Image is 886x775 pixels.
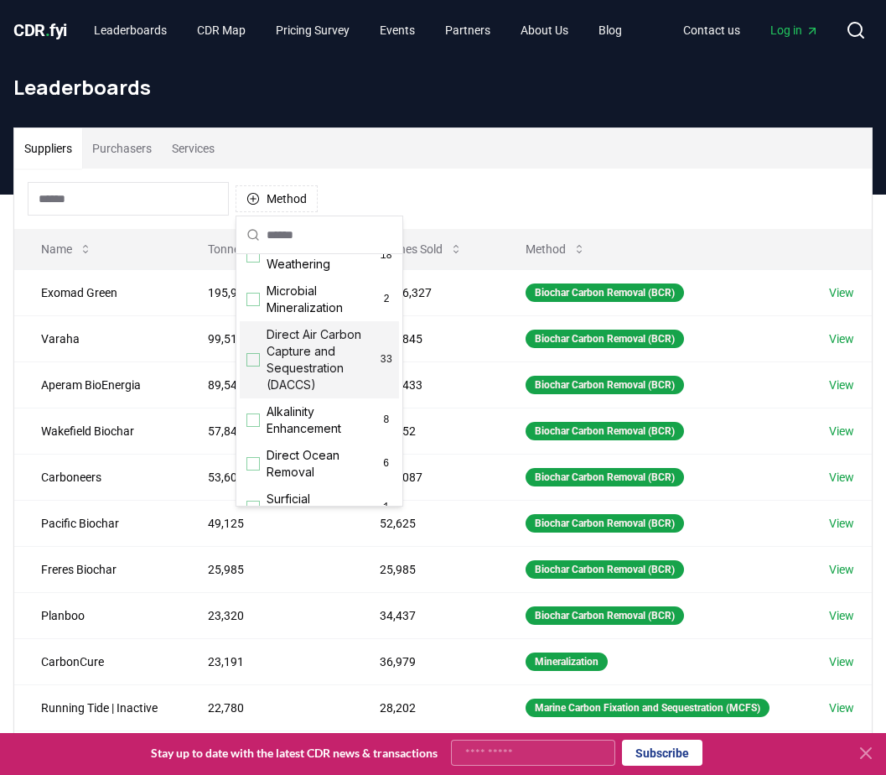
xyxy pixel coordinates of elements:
[267,283,381,316] span: Microbial Mineralization
[380,501,392,514] span: 1
[670,15,754,45] a: Contact us
[432,15,504,45] a: Partners
[381,414,392,427] span: 8
[526,330,684,348] div: Biochar Carbon Removal (BCR)
[13,20,67,40] span: CDR fyi
[236,185,318,212] button: Method
[829,700,854,716] a: View
[526,283,684,302] div: Biochar Carbon Removal (BCR)
[353,546,499,592] td: 25,985
[13,18,67,42] a: CDR.fyi
[14,315,181,361] td: Varaha
[526,376,684,394] div: Biochar Carbon Removal (BCR)
[757,15,832,45] a: Log in
[829,653,854,670] a: View
[526,560,684,579] div: Biochar Carbon Removal (BCR)
[181,500,353,546] td: 49,125
[829,607,854,624] a: View
[14,546,181,592] td: Freres Biochar
[829,284,854,301] a: View
[45,20,50,40] span: .
[181,454,353,500] td: 53,601
[181,361,353,408] td: 89,548
[14,408,181,454] td: Wakefield Biochar
[14,128,82,169] button: Suppliers
[526,468,684,486] div: Biochar Carbon Removal (BCR)
[267,239,380,273] span: Enhanced Weathering
[181,592,353,638] td: 23,320
[162,128,225,169] button: Services
[181,684,353,731] td: 22,780
[353,454,499,500] td: 136,087
[670,15,832,45] nav: Main
[181,638,353,684] td: 23,191
[181,269,353,315] td: 195,912
[526,606,684,625] div: Biochar Carbon Removal (BCR)
[267,326,381,393] span: Direct Air Carbon Capture and Sequestration (DACCS)
[353,592,499,638] td: 34,437
[829,330,854,347] a: View
[526,422,684,440] div: Biochar Carbon Removal (BCR)
[14,500,181,546] td: Pacific Biochar
[585,15,635,45] a: Blog
[13,74,873,101] h1: Leaderboards
[512,232,599,266] button: Method
[194,232,329,266] button: Tonnes Delivered
[267,447,380,481] span: Direct Ocean Removal
[181,408,353,454] td: 57,844
[14,361,181,408] td: Aperam BioEnergia
[14,269,181,315] td: Exomad Green
[14,454,181,500] td: Carboneers
[380,249,392,263] span: 18
[770,22,819,39] span: Log in
[353,638,499,684] td: 36,979
[829,377,854,393] a: View
[353,269,499,315] td: 1,806,327
[353,361,499,408] td: 121,433
[366,232,476,266] button: Tonnes Sold
[829,561,854,578] a: View
[82,128,162,169] button: Purchasers
[14,638,181,684] td: CarbonCure
[28,232,106,266] button: Name
[829,469,854,486] a: View
[80,15,635,45] nav: Main
[353,684,499,731] td: 28,202
[366,15,428,45] a: Events
[262,15,363,45] a: Pricing Survey
[381,293,392,306] span: 2
[14,592,181,638] td: Planboo
[14,684,181,731] td: Running Tide | Inactive
[184,15,259,45] a: CDR Map
[181,315,353,361] td: 99,512
[526,699,769,717] div: Marine Carbon Fixation and Sequestration (MCFS)
[267,491,380,524] span: Surficial Mineralization
[381,353,392,367] span: 33
[181,546,353,592] td: 25,985
[80,15,180,45] a: Leaderboards
[829,515,854,532] a: View
[526,514,684,533] div: Biochar Carbon Removal (BCR)
[380,457,392,471] span: 6
[353,315,499,361] td: 214,845
[353,408,499,454] td: 57,852
[507,15,582,45] a: About Us
[267,403,381,437] span: Alkalinity Enhancement
[829,423,854,440] a: View
[353,500,499,546] td: 52,625
[526,653,608,671] div: Mineralization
